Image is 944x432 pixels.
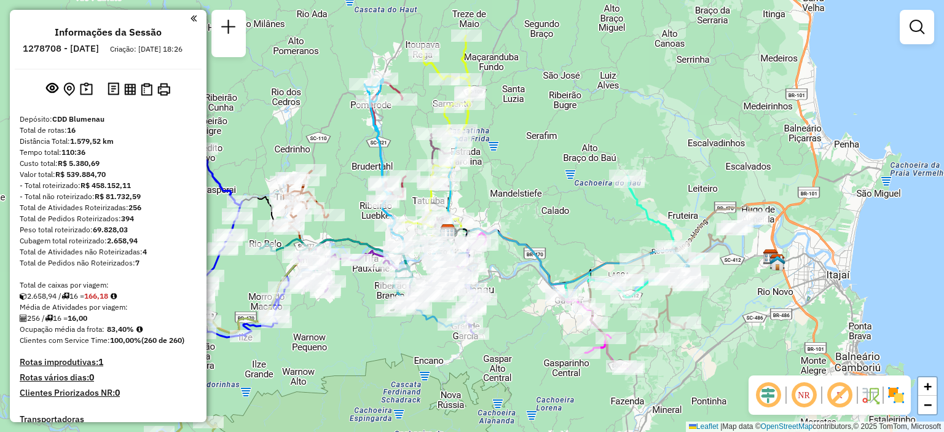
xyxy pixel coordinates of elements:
i: Cubagem total roteirizado [20,293,27,300]
div: Criação: [DATE] 18:26 [105,44,187,55]
strong: 1.579,52 km [70,136,114,146]
span: Ocultar NR [789,380,819,410]
strong: 16,00 [68,313,87,323]
h6: 1278708 - [DATE] [23,43,99,54]
button: Visualizar relatório de Roteirização [122,81,138,97]
div: Total de rotas: [20,125,197,136]
button: Logs desbloquear sessão [105,80,122,99]
a: OpenStreetMap [761,422,813,431]
div: Total de Pedidos Roteirizados: [20,213,197,224]
div: - Total roteirizado: [20,180,197,191]
div: Custo total: [20,158,197,169]
strong: 0 [89,372,94,383]
h4: Transportadoras [20,414,197,425]
div: Atividade não roteirizada - SUPERMERCADO CAMPEST [270,176,301,188]
button: Imprimir Rotas [155,81,173,98]
strong: 256 [128,203,141,212]
strong: 110:36 [61,147,85,157]
span: + [924,379,932,394]
a: Zoom in [918,377,937,396]
strong: 16 [67,125,76,135]
button: Visualizar Romaneio [138,81,155,98]
div: Depósito: [20,114,197,125]
span: Exibir rótulo [825,380,854,410]
div: Total de Atividades Roteirizadas: [20,202,197,213]
div: Valor total: [20,169,197,180]
a: Nova sessão e pesquisa [216,15,241,42]
img: FAD Blumenau [439,224,455,240]
div: Atividade não roteirizada - BAR LANCH.MINI MERC. [455,257,486,270]
div: Tempo total: [20,147,197,158]
div: 256 / 16 = [20,313,197,324]
a: Leaflet [689,422,718,431]
strong: 166,18 [84,291,108,300]
div: Cubagem total roteirizado: [20,235,197,246]
strong: (260 de 260) [141,336,184,345]
a: Exibir filtros [905,15,929,39]
span: − [924,397,932,412]
div: Peso total roteirizado: [20,224,197,235]
img: CDD Blumenau [440,224,456,240]
img: Exibir/Ocultar setores [886,385,906,405]
div: Distância Total: [20,136,197,147]
strong: R$ 81.732,59 [95,192,141,201]
strong: R$ 539.884,70 [55,170,106,179]
strong: 2.658,94 [107,236,138,245]
h4: Rotas vários dias: [20,372,197,383]
strong: 7 [135,258,140,267]
div: Total de Pedidos não Roteirizados: [20,257,197,269]
h4: Clientes Priorizados NR: [20,388,197,398]
span: | [720,422,722,431]
strong: 4 [143,247,147,256]
img: CDD Itajaí [763,249,779,265]
strong: 394 [121,214,134,223]
button: Centralizar mapa no depósito ou ponto de apoio [61,80,77,99]
strong: 0 [115,387,120,398]
img: CDD Camboriú [769,254,785,270]
span: Ocultar deslocamento [753,380,783,410]
button: Painel de Sugestão [77,80,95,99]
strong: R$ 458.152,11 [81,181,131,190]
em: Média calculada utilizando a maior ocupação (%Peso ou %Cubagem) de cada rota da sessão. Rotas cro... [136,326,143,333]
strong: 1 [98,356,103,367]
strong: 83,40% [107,324,134,334]
strong: CDD Blumenau [52,114,104,124]
span: Clientes com Service Time: [20,336,110,345]
h4: Rotas improdutivas: [20,357,197,367]
a: Zoom out [918,396,937,414]
button: Exibir sessão original [44,79,61,99]
i: Meta Caixas/viagem: 199,74 Diferença: -33,56 [111,293,117,300]
strong: 100,00% [110,336,141,345]
i: Total de Atividades [20,315,27,322]
strong: 69.828,03 [93,225,128,234]
strong: R$ 5.380,69 [58,159,100,168]
h4: Informações da Sessão [55,26,162,38]
i: Total de rotas [45,315,53,322]
div: 2.658,94 / 16 = [20,291,197,302]
img: Fluxo de ruas [860,385,880,405]
div: - Total não roteirizado: [20,191,197,202]
div: Média de Atividades por viagem: [20,302,197,313]
span: Ocupação média da frota: [20,324,104,334]
div: Total de Atividades não Roteirizadas: [20,246,197,257]
i: Total de rotas [61,293,69,300]
a: Clique aqui para minimizar o painel [191,11,197,25]
div: Atividade não roteirizada - LEBRE COMERCIO DE BE [427,268,458,280]
div: Total de caixas por viagem: [20,280,197,291]
img: Balneário Camboriú [769,255,785,271]
div: Map data © contributors,© 2025 TomTom, Microsoft [686,422,944,432]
